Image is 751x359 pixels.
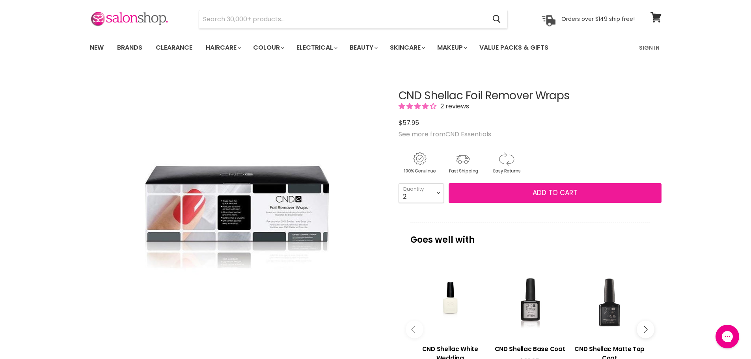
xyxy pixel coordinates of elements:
span: See more from [399,130,491,139]
button: Add to cart [449,183,662,203]
button: Search [486,10,507,28]
img: genuine.gif [399,151,440,175]
ul: Main menu [84,36,594,59]
p: Goes well with [410,223,650,249]
a: Beauty [344,39,382,56]
input: Search [199,10,486,28]
a: New [84,39,110,56]
iframe: Gorgias live chat messenger [712,322,743,351]
a: Colour [247,39,289,56]
img: shipping.gif [442,151,484,175]
a: Electrical [291,39,342,56]
a: Sign In [634,39,664,56]
h1: CND Shellac Foil Remover Wraps [399,90,662,102]
a: Brands [111,39,148,56]
p: Orders over $149 ship free! [561,15,635,22]
a: CND Essentials [445,130,491,139]
form: Product [199,10,508,29]
a: Skincare [384,39,430,56]
span: $57.95 [399,118,419,127]
nav: Main [80,36,671,59]
img: returns.gif [485,151,527,175]
a: Value Packs & Gifts [473,39,554,56]
a: Clearance [150,39,198,56]
a: Makeup [431,39,472,56]
span: Add to cart [533,188,577,197]
span: 2 reviews [438,102,469,111]
img: CND Shellac Foil Remover Wraps [145,79,329,355]
a: View product:CND Shellac Base Coat [494,339,566,357]
span: 4.00 stars [399,102,438,111]
h3: CND Shellac Base Coat [494,344,566,353]
select: Quantity [399,183,444,203]
a: Haircare [200,39,246,56]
